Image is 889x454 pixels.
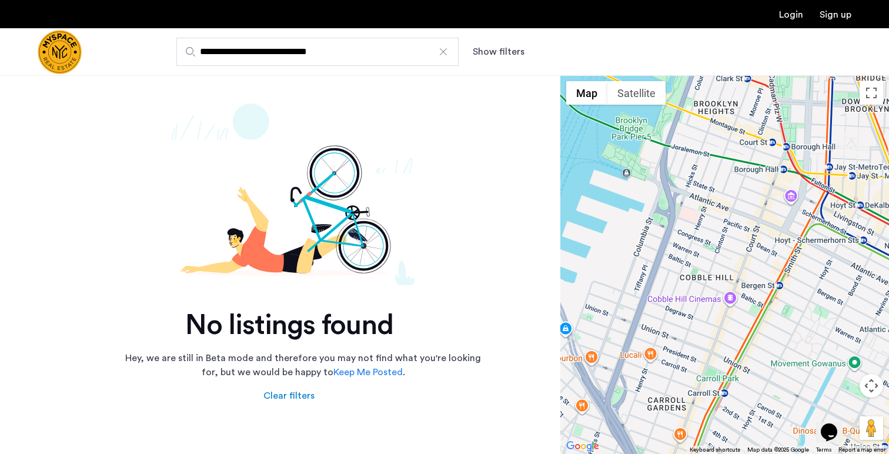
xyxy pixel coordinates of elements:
[779,10,803,19] a: Login
[38,104,541,285] img: not-found
[566,81,607,105] button: Show street map
[816,446,831,454] a: Terms (opens in new tab)
[563,439,602,454] img: Google
[690,446,740,454] button: Keyboard shortcuts
[860,81,883,105] button: Toggle fullscreen view
[607,81,666,105] button: Show satellite imagery
[263,389,315,403] div: Clear filters
[816,407,854,442] iframe: chat widget
[38,30,82,74] a: Cazamio Logo
[820,10,851,19] a: Registration
[563,439,602,454] a: Open this area in Google Maps (opens a new window)
[747,447,809,453] span: Map data ©2025 Google
[838,446,885,454] a: Report a map error
[121,351,486,379] p: Hey, we are still in Beta mode and therefore you may not find what you're looking for, but we wou...
[333,365,403,379] a: Keep Me Posted
[38,30,82,74] img: logo
[176,38,459,66] input: Apartment Search
[860,374,883,398] button: Map camera controls
[473,45,524,59] button: Show or hide filters
[860,416,883,440] button: Drag Pegman onto the map to open Street View
[38,309,541,342] h2: No listings found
